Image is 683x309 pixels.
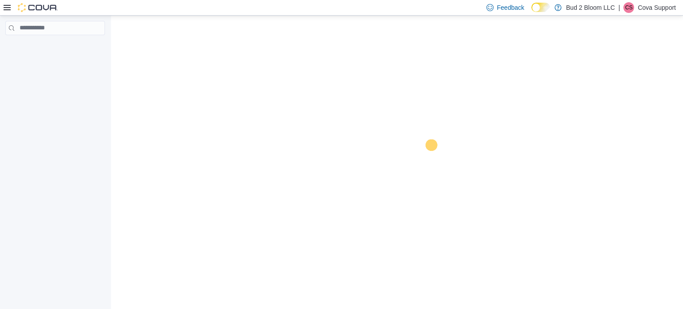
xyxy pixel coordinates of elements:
input: Dark Mode [531,3,550,12]
div: Cova Support [623,2,634,13]
img: Cova [18,3,58,12]
p: Cova Support [638,2,676,13]
span: CS [625,2,633,13]
nav: Complex example [5,37,105,58]
img: cova-loader [397,133,464,199]
p: | [619,2,620,13]
p: Bud 2 Bloom LLC [566,2,615,13]
span: Feedback [497,3,524,12]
